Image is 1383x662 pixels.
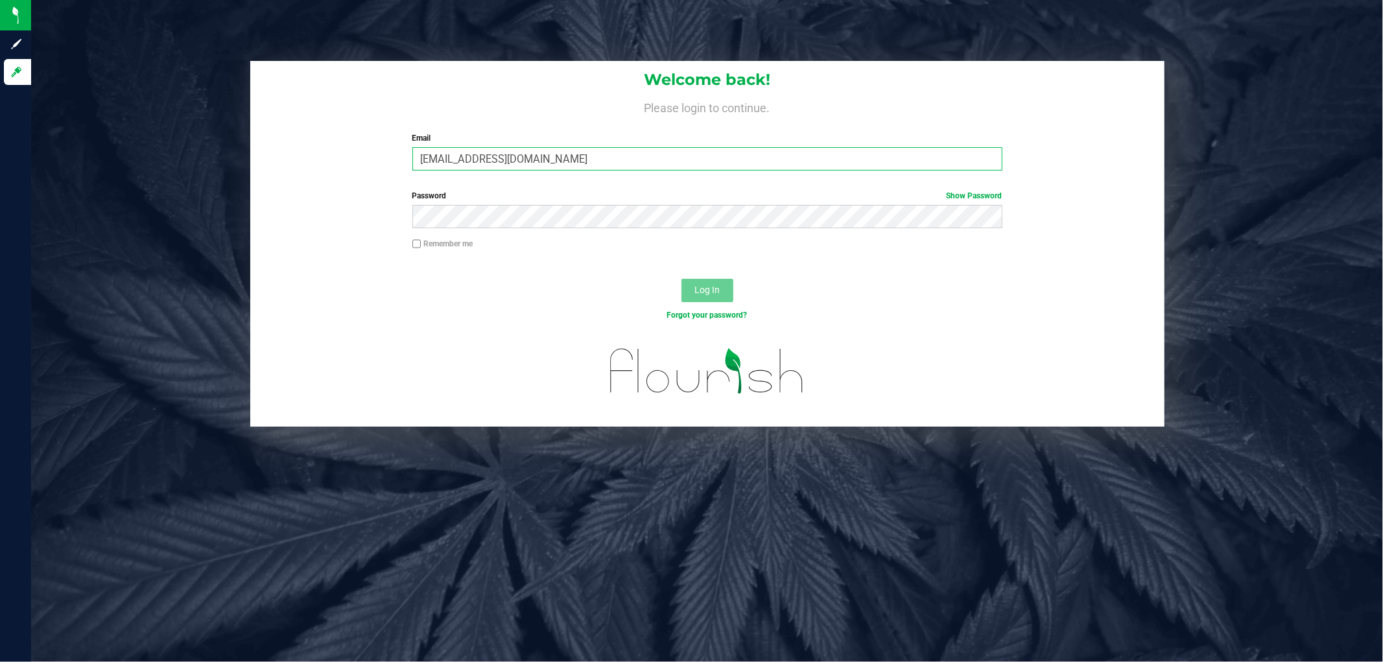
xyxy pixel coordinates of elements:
[250,71,1164,88] h1: Welcome back!
[412,191,447,200] span: Password
[681,279,733,302] button: Log In
[667,311,748,320] a: Forgot your password?
[10,38,23,51] inline-svg: Sign up
[412,132,1002,144] label: Email
[593,335,822,408] img: flourish_logo.svg
[10,65,23,78] inline-svg: Log in
[947,191,1002,200] a: Show Password
[412,239,421,248] input: Remember me
[412,238,473,250] label: Remember me
[694,285,720,295] span: Log In
[250,99,1164,114] h4: Please login to continue.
